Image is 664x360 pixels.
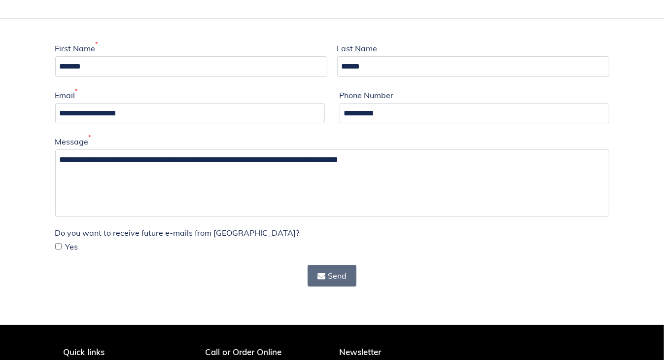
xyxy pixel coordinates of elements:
[340,347,601,357] p: Newsletter
[340,89,394,101] label: Phone Number
[55,89,78,101] label: Email
[64,347,165,357] p: Quick links
[55,136,91,147] label: Message
[55,243,62,250] input: Yes
[308,265,356,287] button: Send
[55,42,98,54] label: First Name
[337,42,378,54] label: Last Name
[66,241,78,252] span: Yes
[205,347,325,357] p: Call or Order Online
[55,227,300,239] label: Do you want to receive future e-mails from [GEOGRAPHIC_DATA]?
